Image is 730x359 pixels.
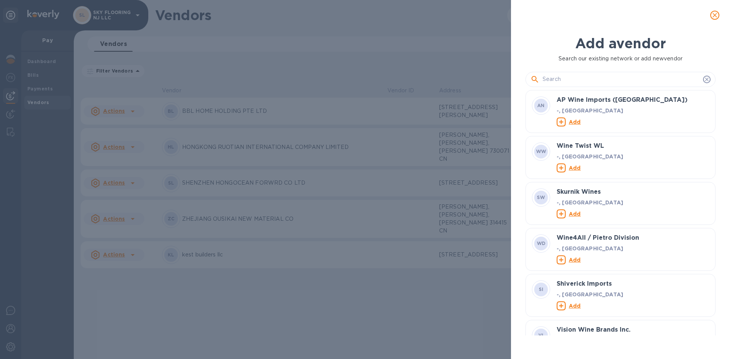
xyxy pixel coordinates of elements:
p: -, [GEOGRAPHIC_DATA] [557,198,709,206]
h3: Vision Wine Brands Inc. [557,326,709,334]
p: -, [GEOGRAPHIC_DATA] [557,290,709,298]
p: -, [GEOGRAPHIC_DATA] [557,106,709,114]
u: Add [569,210,581,217]
input: Search [543,74,700,85]
b: AN [537,103,545,108]
div: grid [525,90,722,335]
b: VI [538,332,544,338]
button: close [706,6,724,24]
b: WD [537,240,546,246]
u: Add [569,302,581,308]
u: Add [569,119,581,125]
h3: Wine Twist WL [557,142,709,150]
u: Add [569,164,581,171]
b: SW [537,195,545,200]
p: -, [GEOGRAPHIC_DATA] [557,244,709,252]
u: Add [569,256,581,263]
h3: Wine4All / Pietro Division [557,234,709,242]
b: SI [539,286,544,292]
h3: Skurnik Wines [557,188,709,196]
h3: AP Wine Imports ([GEOGRAPHIC_DATA]) [557,96,709,104]
p: Search our existing network or add new vendor [525,55,716,63]
p: -, [GEOGRAPHIC_DATA] [557,152,709,160]
h3: Shiverick Imports [557,280,709,288]
b: WW [536,149,546,154]
b: Add a vendor [575,35,666,52]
